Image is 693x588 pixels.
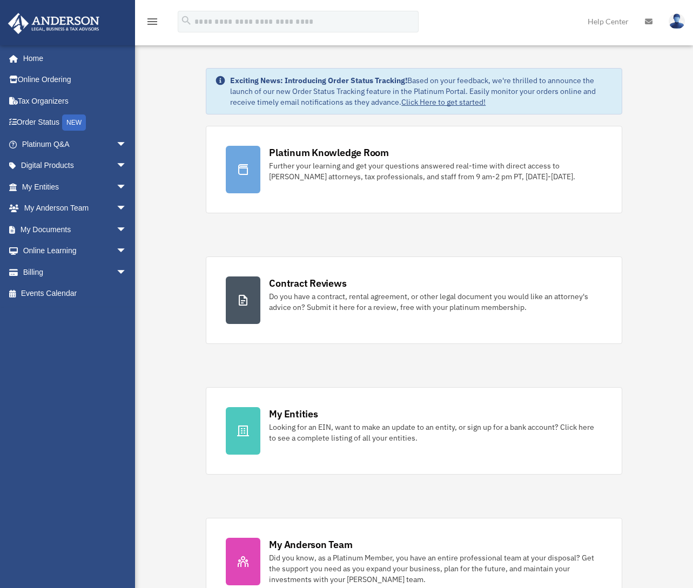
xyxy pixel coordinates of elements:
a: Online Learningarrow_drop_down [8,240,143,262]
div: Based on your feedback, we're thrilled to announce the launch of our new Order Status Tracking fe... [230,75,613,107]
span: arrow_drop_down [116,176,138,198]
div: NEW [62,114,86,131]
div: My Entities [269,407,318,421]
a: My Entities Looking for an EIN, want to make an update to an entity, or sign up for a bank accoun... [206,387,622,475]
div: Platinum Knowledge Room [269,146,389,159]
span: arrow_drop_down [116,240,138,262]
strong: Exciting News: Introducing Order Status Tracking! [230,76,407,85]
a: Online Ordering [8,69,143,91]
div: Further your learning and get your questions answered real-time with direct access to [PERSON_NAM... [269,160,602,182]
span: arrow_drop_down [116,261,138,283]
img: Anderson Advisors Platinum Portal [5,13,103,34]
span: arrow_drop_down [116,219,138,241]
a: My Anderson Teamarrow_drop_down [8,198,143,219]
span: arrow_drop_down [116,198,138,220]
a: menu [146,19,159,28]
a: Platinum Q&Aarrow_drop_down [8,133,143,155]
a: Contract Reviews Do you have a contract, rental agreement, or other legal document you would like... [206,256,622,344]
a: My Documentsarrow_drop_down [8,219,143,240]
a: Digital Productsarrow_drop_down [8,155,143,177]
a: Click Here to get started! [401,97,486,107]
div: Do you have a contract, rental agreement, or other legal document you would like an attorney's ad... [269,291,602,313]
i: menu [146,15,159,28]
a: Order StatusNEW [8,112,143,134]
span: arrow_drop_down [116,133,138,156]
div: My Anderson Team [269,538,352,551]
span: arrow_drop_down [116,155,138,177]
div: Looking for an EIN, want to make an update to an entity, or sign up for a bank account? Click her... [269,422,602,443]
i: search [180,15,192,26]
a: Events Calendar [8,283,143,305]
a: My Entitiesarrow_drop_down [8,176,143,198]
a: Billingarrow_drop_down [8,261,143,283]
div: Did you know, as a Platinum Member, you have an entire professional team at your disposal? Get th... [269,552,602,585]
img: User Pic [669,13,685,29]
a: Platinum Knowledge Room Further your learning and get your questions answered real-time with dire... [206,126,622,213]
a: Tax Organizers [8,90,143,112]
div: Contract Reviews [269,276,346,290]
a: Home [8,48,138,69]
